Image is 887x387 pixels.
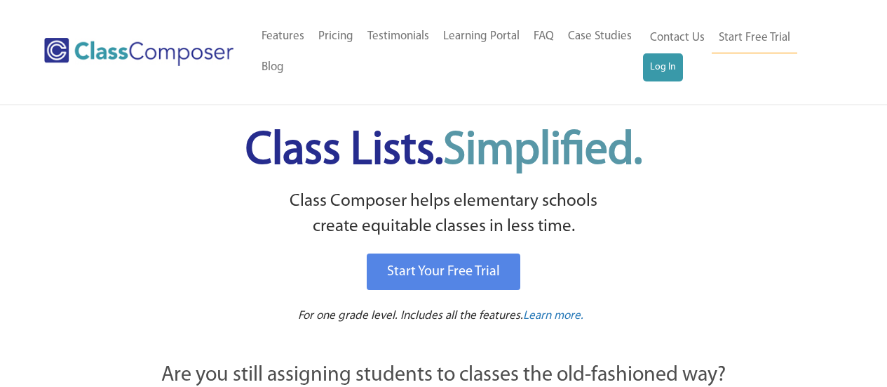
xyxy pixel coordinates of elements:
[712,22,797,54] a: Start Free Trial
[360,21,436,52] a: Testimonials
[643,22,832,81] nav: Header Menu
[523,308,583,325] a: Learn more.
[527,21,561,52] a: FAQ
[443,129,642,174] span: Simplified.
[84,189,804,240] p: Class Composer helps elementary schools create equitable classes in less time.
[561,21,639,52] a: Case Studies
[245,129,642,174] span: Class Lists.
[387,265,500,279] span: Start Your Free Trial
[255,52,291,83] a: Blog
[436,21,527,52] a: Learning Portal
[255,21,643,83] nav: Header Menu
[523,310,583,322] span: Learn more.
[255,21,311,52] a: Features
[643,22,712,53] a: Contact Us
[367,254,520,290] a: Start Your Free Trial
[643,53,683,81] a: Log In
[311,21,360,52] a: Pricing
[298,310,523,322] span: For one grade level. Includes all the features.
[44,38,233,66] img: Class Composer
